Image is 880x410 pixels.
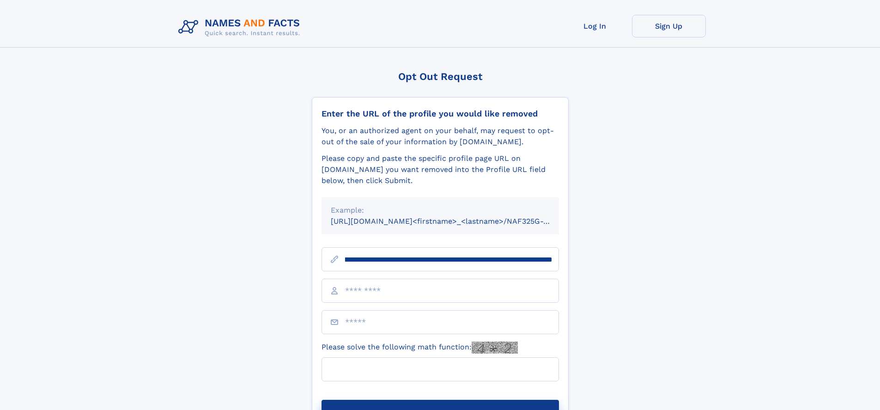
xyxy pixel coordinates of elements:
[331,205,550,216] div: Example:
[322,125,559,147] div: You, or an authorized agent on your behalf, may request to opt-out of the sale of your informatio...
[322,109,559,119] div: Enter the URL of the profile you would like removed
[175,15,308,40] img: Logo Names and Facts
[331,217,577,226] small: [URL][DOMAIN_NAME]<firstname>_<lastname>/NAF325G-xxxxxxxx
[632,15,706,37] a: Sign Up
[322,342,518,354] label: Please solve the following math function:
[322,153,559,186] div: Please copy and paste the specific profile page URL on [DOMAIN_NAME] you want removed into the Pr...
[558,15,632,37] a: Log In
[312,71,569,82] div: Opt Out Request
